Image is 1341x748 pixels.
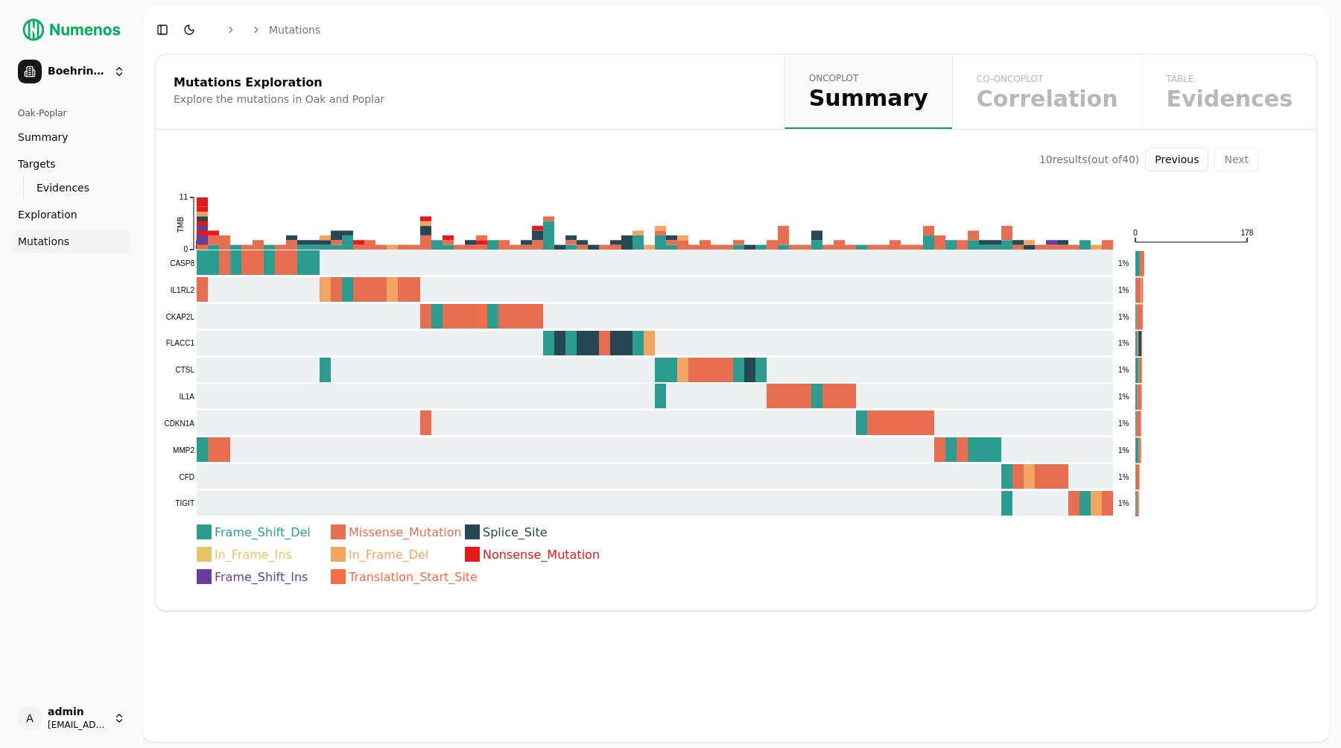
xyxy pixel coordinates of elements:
text: 1% [1118,313,1129,321]
text: 178 [1241,229,1254,237]
span: Summary [18,130,69,145]
span: Targets [18,156,56,171]
span: admin [48,706,107,719]
a: TIGIT [163,491,1113,516]
span: oncoplot [809,72,928,84]
text: 11 [180,193,188,201]
text: 1% [1118,473,1129,481]
text: 1% [1118,446,1129,454]
a: Mutations [269,22,320,37]
text: 0 [1133,229,1138,237]
img: Numenos [12,12,131,48]
span: [EMAIL_ADDRESS] [48,719,107,731]
span: Evidences [37,180,89,195]
a: CDKN1A [163,411,1113,436]
text: Translation_Start_Site [348,570,478,585]
span: (out of 40 ) [1088,153,1140,165]
a: Summary [12,125,131,149]
a: CTSL [163,358,1113,383]
a: Targets [12,152,131,176]
button: Boehringer Ingelheim [12,54,131,89]
text: 1% [1118,366,1129,374]
text: 1% [1118,499,1129,507]
a: MMP2 [163,437,1113,463]
button: Aadmin[EMAIL_ADDRESS] [12,700,131,736]
a: Mutations [12,229,131,253]
a: CASP8 [163,250,1113,276]
nav: breadcrumb [218,22,320,37]
a: CFD [163,464,1113,489]
a: FLACC1 [163,331,1113,356]
a: Evidences [31,177,113,198]
text: 1% [1118,419,1129,428]
text: Nonsense_Mutation [483,548,600,562]
span: 10 result s [1039,153,1088,165]
text: In_Frame_Del [349,548,428,562]
text: Frame_Shift_Ins [215,570,308,585]
a: IL1RL2 [163,277,1113,302]
button: Previous [1145,148,1208,171]
text: 1% [1118,339,1129,347]
text: 0 [183,245,188,253]
text: Missense_Mutation [349,525,462,540]
span: Summary [809,87,928,110]
a: IL1A [163,384,1113,409]
text: In_Frame_Ins [215,548,292,562]
text: 1% [1118,393,1129,401]
text: 1% [1118,286,1129,294]
text: TMB [177,217,185,234]
div: Oak-Poplar [12,101,131,125]
text: 1% [1118,259,1129,267]
div: Explore the mutations in Oak and Poplar [174,92,762,107]
span: Boehringer Ingelheim [48,65,107,78]
span: Mutations [18,234,69,249]
text: Splice_Site [483,525,548,540]
a: Exploration [12,203,131,226]
a: oncoplotSummary [784,54,952,129]
text: Frame_Shift_Del [215,525,311,540]
span: A [18,706,42,730]
span: Exploration [18,207,77,222]
a: CKAP2L [163,304,1113,329]
div: Mutations Exploration [174,77,762,89]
